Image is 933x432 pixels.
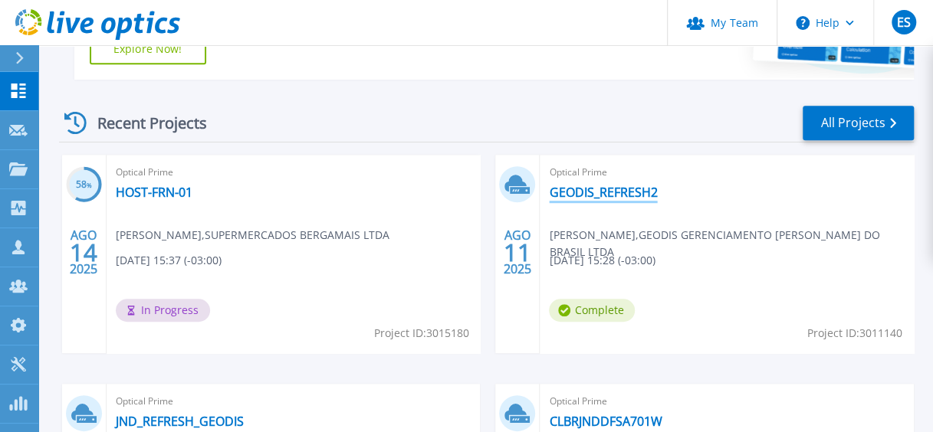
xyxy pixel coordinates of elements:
span: 11 [504,246,531,259]
span: Complete [549,299,635,322]
a: CLBRJNDDFSA701W [549,414,662,429]
a: All Projects [803,106,914,140]
h3: 58 [66,176,102,194]
span: % [87,181,92,189]
span: Project ID: 3015180 [373,325,468,342]
span: Optical Prime [116,393,471,410]
a: GEODIS_REFRESH2 [549,185,657,200]
span: Optical Prime [549,393,905,410]
a: JND_REFRESH_GEODIS [116,414,244,429]
div: Recent Projects [59,104,228,142]
span: Project ID: 3011140 [807,325,902,342]
span: [PERSON_NAME] , SUPERMERCADOS BERGAMAIS LTDA [116,227,389,244]
a: HOST-FRN-01 [116,185,192,200]
div: AGO 2025 [69,224,98,280]
span: [DATE] 15:37 (-03:00) [116,252,222,269]
span: Optical Prime [549,164,905,181]
span: [DATE] 15:28 (-03:00) [549,252,655,269]
span: Optical Prime [116,164,471,181]
span: [PERSON_NAME] , GEODIS GERENCIAMENTO [PERSON_NAME] DO BRASIL LTDA [549,227,914,260]
span: 14 [70,246,97,259]
div: AGO 2025 [503,224,532,280]
span: ES [896,16,910,28]
span: In Progress [116,299,210,322]
a: Explore Now! [90,34,206,64]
